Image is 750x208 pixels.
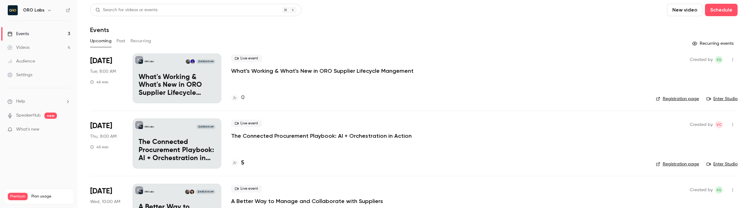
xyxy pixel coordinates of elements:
span: [DATE] [90,186,112,196]
span: KS [717,56,721,63]
span: Kelli Stanley [715,186,723,194]
div: Events [7,31,29,37]
span: Wed, 10:00 AM [90,199,120,205]
span: VC [716,121,722,128]
span: [DATE] 8:00 AM [196,125,215,129]
a: What's Working & What's New in ORO Supplier Lifecycle MangementORO LabsHrishi KaikiniKelli Stanle... [133,53,221,103]
button: Recurring [130,36,151,46]
button: Recurring events [689,39,738,49]
iframe: Noticeable Trigger [63,127,70,132]
p: ORO Labs [144,60,154,63]
span: Plan usage [31,194,70,199]
a: SpeakerHub [16,112,41,119]
span: new [44,113,57,119]
a: A Better Way to Manage and Collaborate with Suppliers [231,197,383,205]
a: Enter Studio [707,96,738,102]
a: Registration page [656,96,699,102]
a: Enter Studio [707,161,738,167]
h6: ORO Labs [23,7,44,13]
img: Kelli Stanley [185,190,190,194]
a: 5 [231,159,244,167]
span: Tue, 8:00 AM [90,68,116,75]
div: 45 min [90,80,108,85]
span: [DATE] 8:00 AM [196,59,215,64]
a: What's Working & What's New in ORO Supplier Lifecycle Mangement [231,67,414,75]
div: Oct 14 Tue, 10:00 AM (America/Chicago) [90,53,123,103]
span: Live event [231,185,262,192]
a: Registration page [656,161,699,167]
div: Oct 16 Thu, 11:00 AM (America/Detroit) [90,118,123,168]
p: ORO Labs [144,190,154,193]
button: Upcoming [90,36,112,46]
span: Thu, 8:00 AM [90,133,117,140]
span: Live event [231,120,262,127]
button: Past [117,36,126,46]
a: The Connected Procurement Playbook: AI + Orchestration in Action [231,132,412,140]
img: Kelli Stanley [186,59,190,64]
div: 45 min [90,145,108,150]
span: Help [16,98,25,105]
span: Kelli Stanley [715,56,723,63]
span: Created by [690,121,713,128]
button: New video [667,4,702,16]
span: [DATE] 10:00 AM [196,190,215,194]
span: Vlad Croitoru [715,121,723,128]
span: Live event [231,55,262,62]
div: Videos [7,44,30,51]
p: What's Working & What's New in ORO Supplier Lifecycle Mangement [139,73,215,97]
p: ORO Labs [144,125,154,128]
img: Aniketh Narayanan [190,190,194,194]
h4: 5 [241,159,244,167]
div: Search for videos or events [95,7,158,13]
span: Created by [690,186,713,194]
h4: 0 [241,94,245,102]
span: Premium [8,193,28,200]
button: Schedule [705,4,738,16]
span: [DATE] [90,121,112,131]
span: [DATE] [90,56,112,66]
a: The Connected Procurement Playbook: AI + Orchestration in ActionORO Labs[DATE] 8:00 AMThe Connect... [133,118,221,168]
h1: Events [90,26,109,34]
div: Audience [7,58,35,64]
img: ORO Labs [8,5,18,15]
span: What's new [16,126,39,133]
a: 0 [231,94,245,102]
img: Hrishi Kaikini [190,59,195,64]
span: Created by [690,56,713,63]
li: help-dropdown-opener [7,98,70,105]
span: KS [717,186,721,194]
div: Settings [7,72,32,78]
p: The Connected Procurement Playbook: AI + Orchestration in Action [139,138,215,162]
